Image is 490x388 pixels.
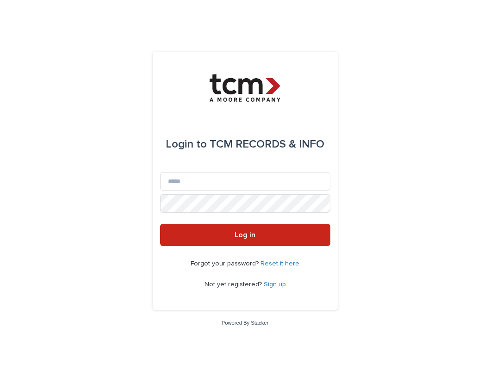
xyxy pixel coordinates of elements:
[261,260,299,267] a: Reset it here
[222,320,268,326] a: Powered By Stacker
[210,74,281,102] img: 4hMmSqQkux38exxPVZHQ
[166,131,324,157] div: TCM RECORDS & INFO
[160,224,330,246] button: Log in
[235,231,255,239] span: Log in
[191,260,261,267] span: Forgot your password?
[264,281,286,288] a: Sign up
[205,281,264,288] span: Not yet registered?
[166,139,207,150] span: Login to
